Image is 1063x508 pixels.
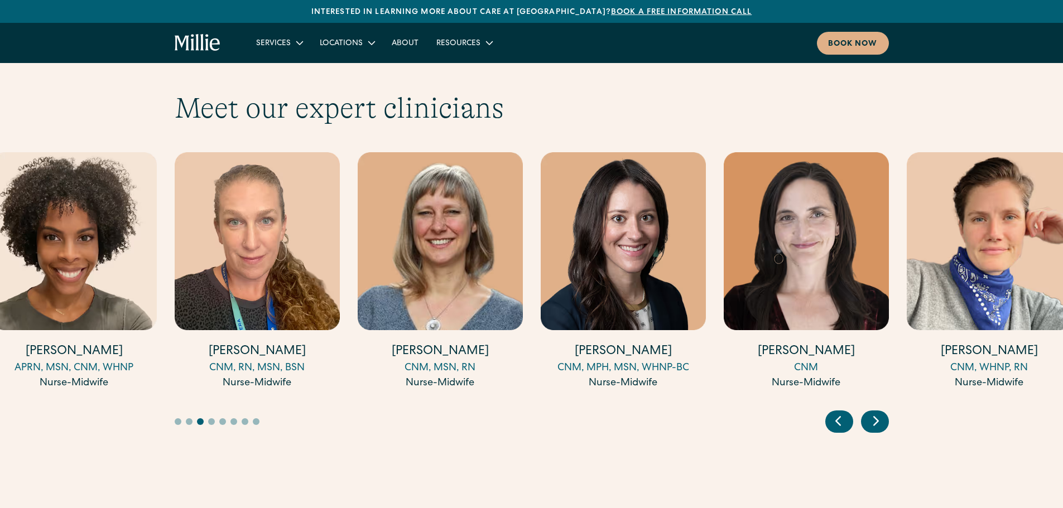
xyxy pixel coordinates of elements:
[828,38,878,50] div: Book now
[358,152,523,391] a: [PERSON_NAME]CNM, MSN, RNNurse-Midwife
[724,343,889,361] h4: [PERSON_NAME]
[358,376,523,391] div: Nurse-Midwife
[242,418,248,425] button: Go to slide 7
[358,152,523,393] div: 6 / 17
[541,152,706,393] div: 7 / 17
[175,152,340,391] a: [PERSON_NAME]CNM, RN, MSN, BSNNurse-Midwife
[208,418,215,425] button: Go to slide 4
[611,8,752,16] a: Book a free information call
[541,343,706,361] h4: [PERSON_NAME]
[175,152,340,393] div: 5 / 17
[247,33,311,52] div: Services
[175,361,340,376] div: CNM, RN, MSN, BSN
[861,410,889,433] div: Next slide
[311,33,383,52] div: Locations
[383,33,427,52] a: About
[724,361,889,376] div: CNM
[724,152,889,393] div: 8 / 17
[358,343,523,361] h4: [PERSON_NAME]
[175,34,221,52] a: home
[358,361,523,376] div: CNM, MSN, RN
[253,418,259,425] button: Go to slide 8
[817,32,889,55] a: Book now
[230,418,237,425] button: Go to slide 6
[724,376,889,391] div: Nurse-Midwife
[256,38,291,50] div: Services
[541,376,706,391] div: Nurse-Midwife
[541,361,706,376] div: CNM, MPH, MSN, WHNP-BC
[219,418,226,425] button: Go to slide 5
[175,418,181,425] button: Go to slide 1
[541,152,706,391] a: [PERSON_NAME]CNM, MPH, MSN, WHNP-BCNurse-Midwife
[197,418,204,425] button: Go to slide 3
[825,410,853,433] div: Previous slide
[724,152,889,391] a: [PERSON_NAME]CNMNurse-Midwife
[427,33,501,52] div: Resources
[175,376,340,391] div: Nurse-Midwife
[186,418,193,425] button: Go to slide 2
[320,38,363,50] div: Locations
[175,91,889,125] h2: Meet our expert clinicians
[436,38,480,50] div: Resources
[175,343,340,361] h4: [PERSON_NAME]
